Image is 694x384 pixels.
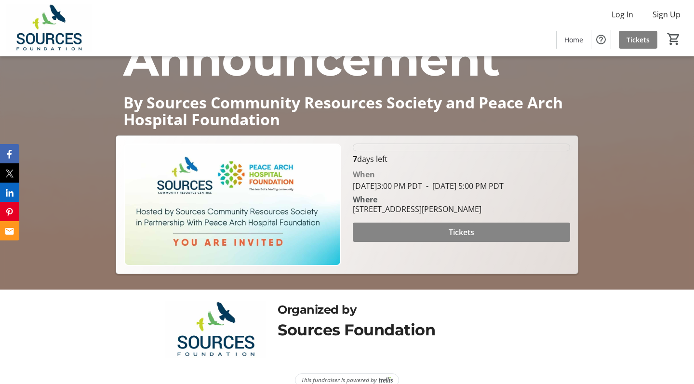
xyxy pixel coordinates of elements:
a: Home [557,31,591,49]
span: Tickets [449,226,474,238]
div: When [353,169,375,180]
a: Tickets [619,31,657,49]
span: Home [564,35,583,45]
p: days left [353,153,570,165]
span: 7 [353,154,357,164]
div: Organized by [278,301,529,318]
button: Tickets [353,223,570,242]
span: Log In [612,9,633,20]
img: Sources Foundation's Logo [6,4,92,52]
img: Sources Foundation logo [165,301,266,358]
button: Cart [665,30,682,48]
button: Log In [604,7,641,22]
button: Sign Up [645,7,688,22]
img: Campaign CTA Media Photo [124,144,341,266]
div: [STREET_ADDRESS][PERSON_NAME] [353,203,481,215]
span: [DATE] 3:00 PM PDT [353,181,422,191]
span: [DATE] 5:00 PM PDT [422,181,504,191]
div: Where [353,196,377,203]
div: Sources Foundation [278,318,529,342]
img: Trellis Logo [379,377,393,384]
span: Sign Up [653,9,681,20]
span: - [422,181,432,191]
span: Tickets [627,35,650,45]
div: 0% of fundraising goal reached [353,144,570,151]
p: By Sources Community Resources Society and Peace Arch Hospital Foundation [123,94,571,128]
button: Help [591,30,611,49]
